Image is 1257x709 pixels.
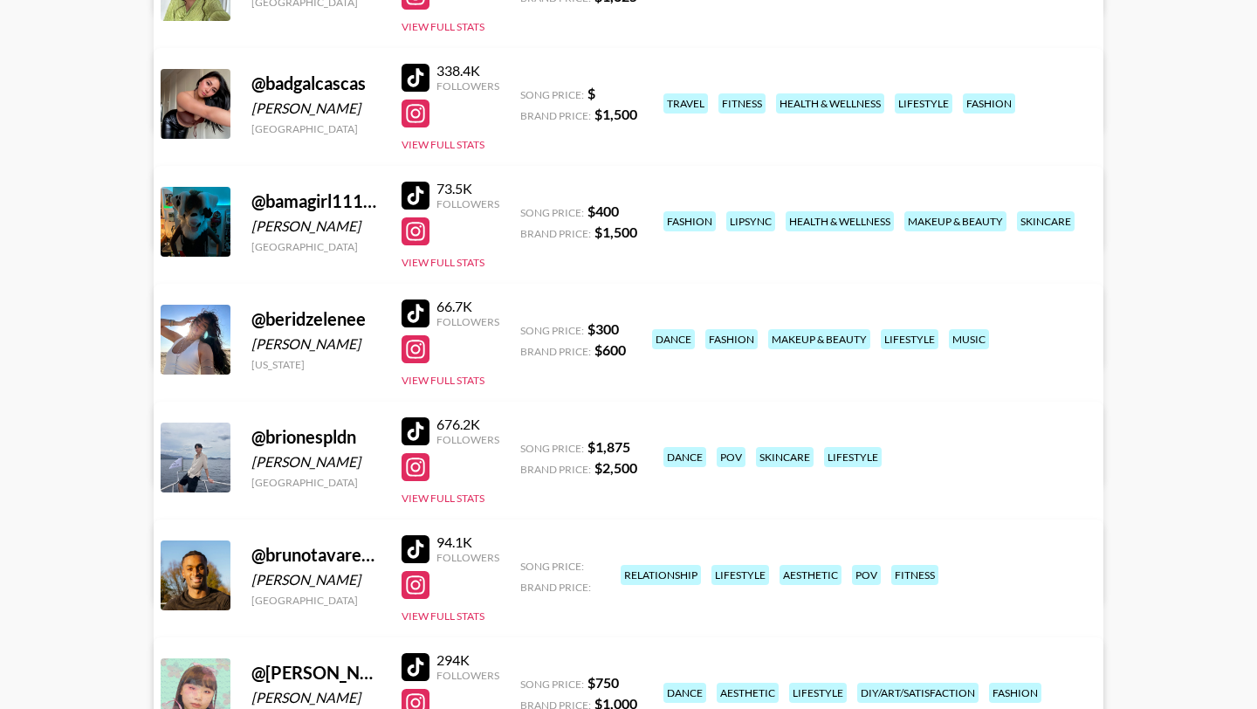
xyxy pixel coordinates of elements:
div: dance [663,683,706,703]
div: lifestyle [711,565,769,585]
div: [PERSON_NAME] [251,217,381,235]
span: Song Price: [520,442,584,455]
div: fitness [718,93,766,114]
strong: $ [587,85,595,101]
div: lipsync [726,211,775,231]
div: travel [663,93,708,114]
div: [GEOGRAPHIC_DATA] [251,122,381,135]
div: relationship [621,565,701,585]
strong: $ 300 [587,320,619,337]
div: @ beridzelenee [251,308,381,330]
strong: $ 750 [587,674,619,691]
div: diy/art/satisfaction [857,683,979,703]
div: @ [PERSON_NAME].t.ful [251,662,381,684]
div: [PERSON_NAME] [251,100,381,117]
span: Song Price: [520,88,584,101]
div: [PERSON_NAME] [251,571,381,589]
div: lifestyle [895,93,952,114]
div: [PERSON_NAME] [251,453,381,471]
div: [PERSON_NAME] [251,335,381,353]
div: fitness [891,565,938,585]
strong: $ 2,500 [594,459,637,476]
span: Brand Price: [520,463,591,476]
div: lifestyle [824,447,882,467]
strong: $ 1,500 [594,224,637,240]
span: Song Price: [520,560,584,573]
button: View Full Stats [402,374,484,387]
span: Brand Price: [520,345,591,358]
button: View Full Stats [402,20,484,33]
div: [PERSON_NAME] [251,689,381,706]
div: Followers [436,433,499,446]
div: [GEOGRAPHIC_DATA] [251,240,381,253]
div: skincare [756,447,814,467]
div: aesthetic [717,683,779,703]
div: Followers [436,669,499,682]
span: Brand Price: [520,581,591,594]
div: makeup & beauty [904,211,1006,231]
div: 94.1K [436,533,499,551]
div: fashion [705,329,758,349]
div: dance [663,447,706,467]
div: 73.5K [436,180,499,197]
button: View Full Stats [402,256,484,269]
span: Song Price: [520,324,584,337]
div: fashion [963,93,1015,114]
div: fashion [989,683,1041,703]
div: [GEOGRAPHIC_DATA] [251,476,381,489]
div: fashion [663,211,716,231]
div: music [949,329,989,349]
div: @ bamagirl11111 [251,190,381,212]
div: makeup & beauty [768,329,870,349]
span: Song Price: [520,206,584,219]
div: skincare [1017,211,1075,231]
div: lifestyle [789,683,847,703]
strong: $ 1,500 [594,106,637,122]
div: health & wellness [776,93,884,114]
div: Followers [436,197,499,210]
div: @ badgalcascas [251,72,381,94]
span: Brand Price: [520,109,591,122]
div: [GEOGRAPHIC_DATA] [251,594,381,607]
span: Song Price: [520,678,584,691]
div: pov [717,447,745,467]
div: 676.2K [436,416,499,433]
div: 338.4K [436,62,499,79]
div: health & wellness [786,211,894,231]
div: Followers [436,315,499,328]
button: View Full Stats [402,492,484,505]
div: 66.7K [436,298,499,315]
span: Brand Price: [520,227,591,240]
div: dance [652,329,695,349]
div: Followers [436,79,499,93]
div: pov [852,565,881,585]
strong: $ 1,875 [587,438,630,455]
div: lifestyle [881,329,938,349]
div: Followers [436,551,499,564]
strong: $ 600 [594,341,626,358]
div: @ brionespldn [251,426,381,448]
strong: $ 400 [587,203,619,219]
div: aesthetic [780,565,841,585]
button: View Full Stats [402,609,484,623]
div: [US_STATE] [251,358,381,371]
div: @ brunotavares10 [251,544,381,566]
button: View Full Stats [402,138,484,151]
div: 294K [436,651,499,669]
